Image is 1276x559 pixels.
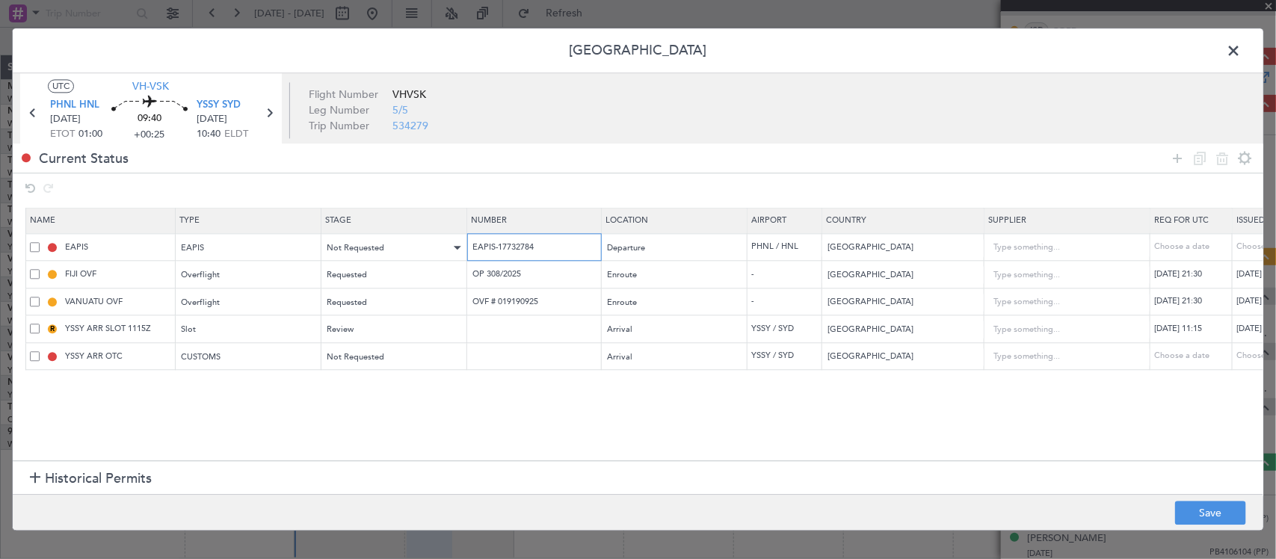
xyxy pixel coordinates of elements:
[1154,268,1232,281] div: [DATE] 21:30
[1154,323,1232,336] div: [DATE] 11:15
[1154,241,1232,254] div: Choose a date
[993,291,1128,314] input: Type something...
[1175,501,1246,525] button: Save
[993,318,1128,341] input: Type something...
[993,264,1128,286] input: Type something...
[1154,350,1232,363] div: Choose a date
[993,237,1128,259] input: Type something...
[993,346,1128,368] input: Type something...
[1154,214,1209,226] span: Req For Utc
[13,28,1263,73] header: [GEOGRAPHIC_DATA]
[988,214,1026,226] span: Supplier
[1154,296,1232,309] div: [DATE] 21:30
